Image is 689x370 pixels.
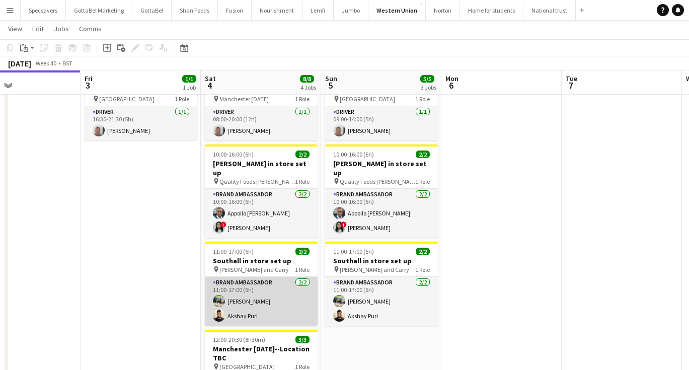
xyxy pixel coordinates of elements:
[295,95,310,103] span: 1 Role
[295,266,310,273] span: 1 Role
[252,1,302,20] button: Nourishment
[205,159,318,177] h3: [PERSON_NAME] in store set up
[445,74,458,83] span: Mon
[205,144,318,238] app-job-card: 10:00-16:00 (6h)2/2[PERSON_NAME] in store set up Quality Foods [PERSON_NAME]1 RoleBrand Ambassado...
[205,344,318,362] h3: Manchester [DATE]--Location TBC
[8,58,31,68] div: [DATE]
[300,84,316,91] div: 4 Jobs
[325,144,438,238] app-job-card: 10:00-16:00 (6h)2/2[PERSON_NAME] in store set up Quality Foods [PERSON_NAME]1 RoleBrand Ambassado...
[295,178,310,185] span: 1 Role
[523,1,576,20] button: National trust
[203,80,216,91] span: 4
[85,71,197,140] app-job-card: 16:30-21:30 (5h)1/1Manchester [DATE] [GEOGRAPHIC_DATA]1 RoleDriver1/116:30-21:30 (5h)[PERSON_NAME]
[325,74,337,83] span: Sun
[564,80,577,91] span: 7
[300,75,314,83] span: 8/8
[205,74,216,83] span: Sat
[324,80,337,91] span: 5
[334,1,368,20] button: Jumbo
[420,75,434,83] span: 5/5
[21,1,66,20] button: Specsavers
[213,336,265,343] span: 12:00-20:30 (8h30m)
[340,266,409,273] span: [PERSON_NAME] and Carry
[325,189,438,238] app-card-role: Brand Ambassador2/210:00-16:00 (6h)Appollo [PERSON_NAME]![PERSON_NAME]
[4,22,26,35] a: View
[460,1,523,20] button: Home for students
[172,1,218,20] button: Shan Foods
[205,277,318,326] app-card-role: Brand Ambassador2/211:00-17:00 (6h)[PERSON_NAME]Akshay Puri
[205,106,318,140] app-card-role: Driver1/108:00-20:00 (12h)[PERSON_NAME]
[295,248,310,255] span: 2/2
[325,256,438,265] h3: Southall in store set up
[295,336,310,343] span: 3/3
[50,22,73,35] a: Jobs
[75,22,106,35] a: Comms
[66,1,132,20] button: GottaBe! Marketing
[205,242,318,326] app-job-card: 11:00-17:00 (6h)2/2Southall in store set up [PERSON_NAME] and Carry1 RoleBrand Ambassador2/211:00...
[85,106,197,140] app-card-role: Driver1/116:30-21:30 (5h)[PERSON_NAME]
[85,74,93,83] span: Fri
[219,266,289,273] span: [PERSON_NAME] and Carry
[340,178,415,185] span: Quality Foods [PERSON_NAME]
[183,84,196,91] div: 1 Job
[325,106,438,140] app-card-role: Driver1/109:00-14:00 (5h)[PERSON_NAME]
[205,71,318,140] app-job-card: 08:00-20:00 (12h)1/1Manchester [DATE] Manchester [DATE]1 RoleDriver1/108:00-20:00 (12h)[PERSON_NAME]
[415,266,430,273] span: 1 Role
[132,1,172,20] button: GottaBe!
[205,256,318,265] h3: Southall in store set up
[205,189,318,238] app-card-role: Brand Ambassador2/210:00-16:00 (6h)Appollo [PERSON_NAME]![PERSON_NAME]
[33,59,58,67] span: Week 40
[62,59,72,67] div: BST
[213,151,254,158] span: 10:00-16:00 (6h)
[333,248,374,255] span: 11:00-17:00 (6h)
[32,24,44,33] span: Edit
[415,95,430,103] span: 1 Role
[340,95,395,103] span: [GEOGRAPHIC_DATA]
[79,24,102,33] span: Comms
[341,221,347,228] span: !
[219,178,295,185] span: Quality Foods [PERSON_NAME]
[213,248,254,255] span: 11:00-17:00 (6h)
[99,95,155,103] span: [GEOGRAPHIC_DATA]
[83,80,93,91] span: 3
[333,151,374,158] span: 10:00-16:00 (6h)
[566,74,577,83] span: Tue
[444,80,458,91] span: 6
[28,22,48,35] a: Edit
[416,248,430,255] span: 2/2
[426,1,460,20] button: Norton
[182,75,196,83] span: 1/1
[325,159,438,177] h3: [PERSON_NAME] in store set up
[8,24,22,33] span: View
[325,71,438,140] app-job-card: 09:00-14:00 (5h)1/1Manchester [DATE] [GEOGRAPHIC_DATA]1 RoleDriver1/109:00-14:00 (5h)[PERSON_NAME]
[220,221,226,228] span: !
[325,277,438,326] app-card-role: Brand Ambassador2/211:00-17:00 (6h)[PERSON_NAME]Akshay Puri
[218,1,252,20] button: Fusion
[416,151,430,158] span: 2/2
[54,24,69,33] span: Jobs
[421,84,436,91] div: 3 Jobs
[325,242,438,326] app-job-card: 11:00-17:00 (6h)2/2Southall in store set up [PERSON_NAME] and Carry1 RoleBrand Ambassador2/211:00...
[368,1,426,20] button: Western Union
[295,151,310,158] span: 2/2
[219,95,269,103] span: Manchester [DATE]
[175,95,189,103] span: 1 Role
[415,178,430,185] span: 1 Role
[302,1,334,20] button: Lemfi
